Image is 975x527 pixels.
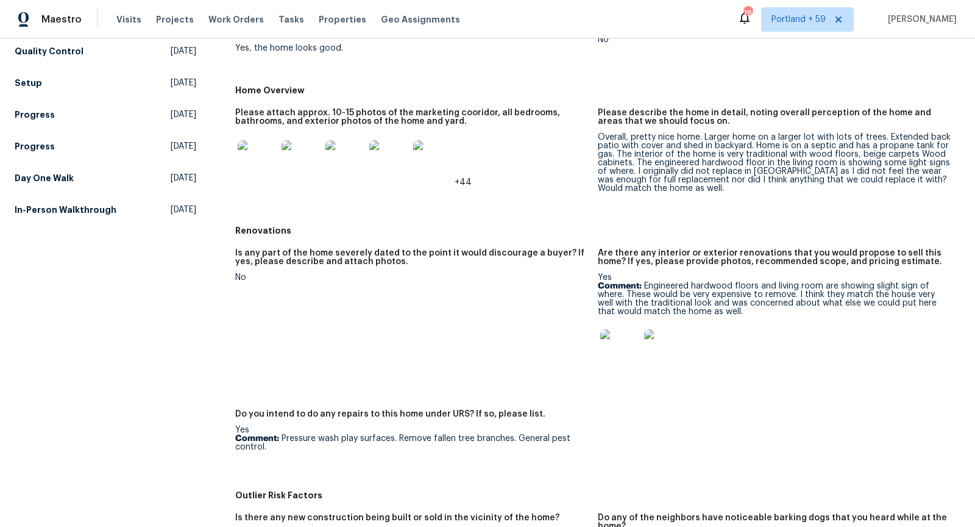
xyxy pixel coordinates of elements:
span: Projects [156,13,194,26]
span: [DATE] [171,204,196,216]
b: Comment: [235,434,279,443]
span: [DATE] [171,172,196,184]
h5: Setup [15,77,42,89]
span: [DATE] [171,140,196,152]
p: Engineered hardwood floors and living room are showing slight sign of where. These would be very ... [598,282,951,316]
h5: In-Person Walkthrough [15,204,116,216]
span: Visits [116,13,141,26]
a: Day One Walk[DATE] [15,167,196,189]
h5: Day One Walk [15,172,74,184]
div: Yes [235,426,588,451]
b: Comment: [598,282,642,290]
div: Yes [598,273,951,376]
p: Pressure wash play surfaces. Remove fallen tree branches. General pest control. [235,434,588,451]
div: 788 [743,7,752,20]
h5: Please attach approx. 10-15 photos of the marketing cooridor, all bedrooms, bathrooms, and exteri... [235,109,588,126]
span: Properties [319,13,366,26]
span: [PERSON_NAME] [883,13,957,26]
h5: Quality Control [15,45,83,57]
span: Tasks [278,15,304,24]
a: In-Person Walkthrough[DATE] [15,199,196,221]
span: +44 [455,178,472,187]
div: No [235,273,588,282]
span: Work Orders [208,13,264,26]
h5: Home Overview [235,84,960,96]
h5: Are there any interior or exterior renovations that you would propose to sell this home? If yes, ... [598,249,951,266]
h5: Outlier Risk Factors [235,489,960,501]
a: Setup[DATE] [15,72,196,94]
a: Progress[DATE] [15,104,196,126]
h5: Progress [15,140,55,152]
span: [DATE] [171,45,196,57]
span: Maestro [41,13,82,26]
span: [DATE] [171,77,196,89]
h5: Renovations [235,224,960,237]
div: Overall, pretty nice home. Larger home on a larger lot with lots of trees. Extended back patio wi... [598,133,951,193]
h5: Is any part of the home severely dated to the point it would discourage a buyer? If yes, please d... [235,249,588,266]
h5: Progress [15,109,55,121]
a: Quality Control[DATE] [15,40,196,62]
div: Yes, the home looks good. [235,44,588,52]
h5: Do you intend to do any repairs to this home under URS? If so, please list. [235,410,545,418]
h5: Please describe the home in detail, noting overall perception of the home and areas that we shoul... [598,109,951,126]
span: Geo Assignments [381,13,460,26]
a: Progress[DATE] [15,135,196,157]
div: No [598,35,951,44]
span: [DATE] [171,109,196,121]
span: Portland + 59 [771,13,826,26]
h5: Is there any new construction being built or sold in the vicinity of the home? [235,514,559,522]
